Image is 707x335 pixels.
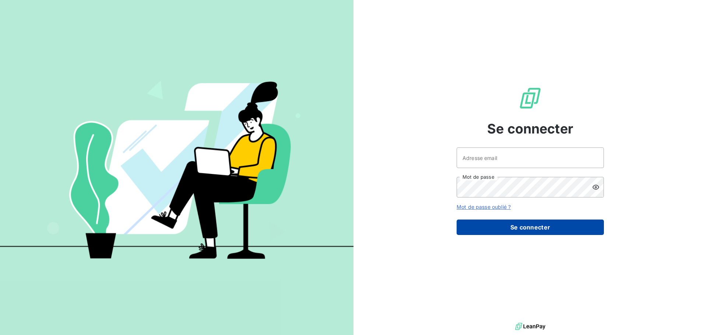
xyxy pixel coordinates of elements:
[457,147,604,168] input: placeholder
[487,119,573,139] span: Se connecter
[518,86,542,110] img: Logo LeanPay
[457,204,511,210] a: Mot de passe oublié ?
[457,220,604,235] button: Se connecter
[515,321,545,332] img: logo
